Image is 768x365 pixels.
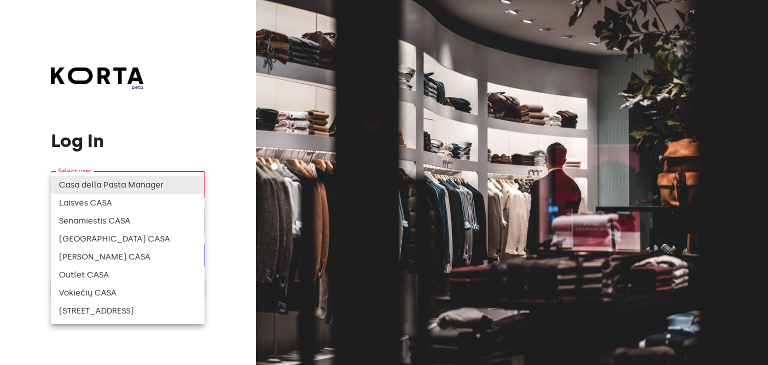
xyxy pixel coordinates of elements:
[51,248,204,266] li: [PERSON_NAME] CASA
[51,212,204,230] li: Senamiestis CASA
[51,302,204,320] li: [STREET_ADDRESS]
[51,194,204,212] li: Laisvės CASA
[51,230,204,248] li: [GEOGRAPHIC_DATA] CASA
[51,284,204,302] li: Vokiečių CASA
[51,176,204,194] li: Casa della Pasta Manager
[51,266,204,284] li: Outlet CASA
